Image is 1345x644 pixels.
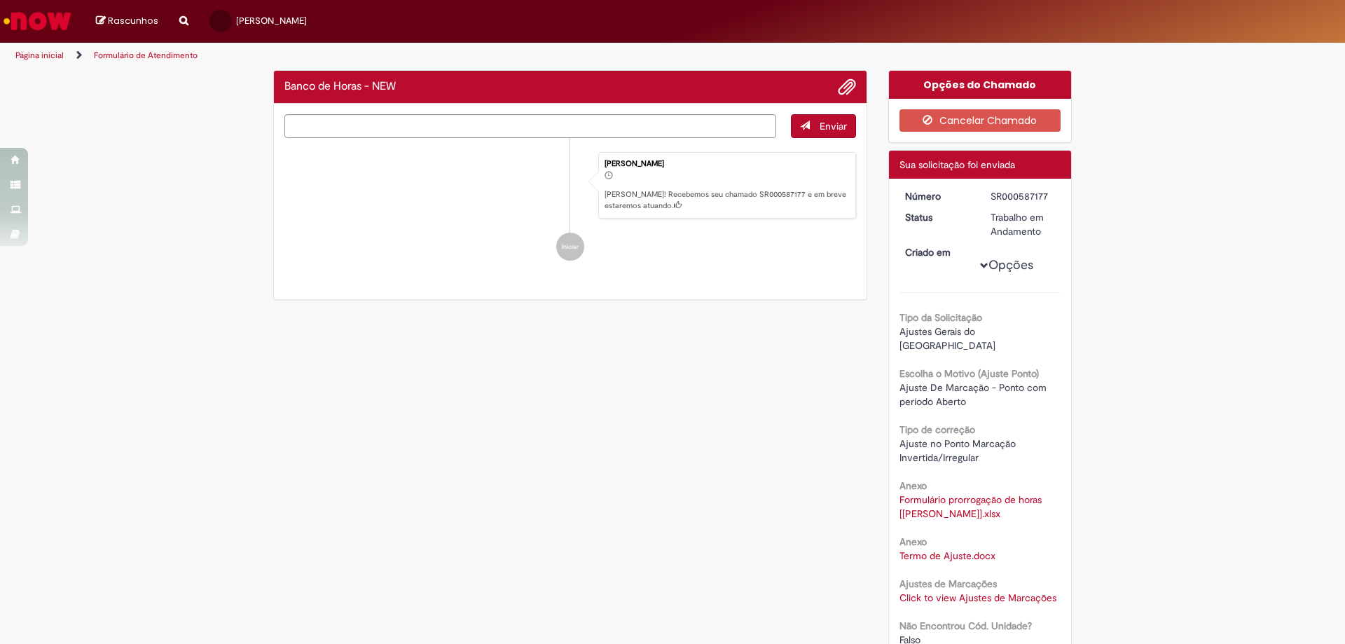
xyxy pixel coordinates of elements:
ul: Trilhas de página [11,43,886,69]
p: [PERSON_NAME]! Recebemos seu chamado SR000587177 e em breve estaremos atuando. [605,189,848,211]
a: Formulário de Atendimento [94,50,198,61]
h2: Banco de Horas - NEW Histórico de tíquete [284,81,396,93]
span: Rascunhos [108,14,158,27]
a: Página inicial [15,50,64,61]
a: Download de Formulário prorrogação de horas [Jornada dobrada].xlsx [899,493,1044,520]
b: Tipo de correção [899,423,975,436]
div: [PERSON_NAME] [605,160,848,168]
li: Eucimar Laranjeiras Ferreira [284,152,856,219]
dt: Número [895,189,981,203]
span: Ajuste no Ponto Marcação Invertida/Irregular [899,437,1019,464]
ul: Histórico de tíquete [284,138,856,275]
span: Ajuste De Marcação - Ponto com período Aberto [899,381,1049,408]
span: Ajustes Gerais do [GEOGRAPHIC_DATA] [899,325,995,352]
b: Não Encontrou Cód. Unidade? [899,619,1032,632]
a: Click to view Ajustes de Marcações [899,591,1056,604]
span: [PERSON_NAME] [236,15,307,27]
button: Cancelar Chamado [899,109,1061,132]
div: Opções do Chamado [889,71,1072,99]
span: Enviar [820,120,847,132]
div: SR000587177 [991,189,1056,203]
b: Escolha o Motivo (Ajuste Ponto) [899,367,1039,380]
span: Sua solicitação foi enviada [899,158,1015,171]
b: Anexo [899,535,927,548]
a: Download de Termo de Ajuste.docx [899,549,995,562]
dt: Status [895,210,981,224]
a: Rascunhos [96,15,158,28]
img: ServiceNow [1,7,74,35]
b: Anexo [899,479,927,492]
div: Trabalho em Andamento [991,210,1056,238]
button: Enviar [791,114,856,138]
dt: Criado em [895,245,981,259]
b: Tipo da Solicitação [899,311,982,324]
b: Ajustes de Marcações [899,577,997,590]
